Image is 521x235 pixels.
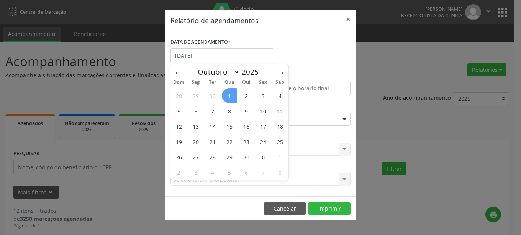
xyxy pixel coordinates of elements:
button: Close [341,10,356,29]
span: Outubro 14, 2025 [205,119,220,134]
span: Outubro 4, 2025 [272,88,287,103]
span: Outubro 13, 2025 [188,119,203,134]
label: DATA DE AGENDAMENTO [170,36,231,48]
span: Outubro 25, 2025 [272,134,287,149]
span: Novembro 8, 2025 [272,165,287,180]
span: Outubro 10, 2025 [256,104,270,118]
span: Outubro 5, 2025 [171,104,186,118]
input: Selecione uma data ou intervalo [170,48,274,63]
input: Year [240,67,265,77]
span: Qui [238,80,255,85]
span: Outubro 8, 2025 [222,104,237,118]
select: Month [194,66,240,77]
span: Outubro 24, 2025 [256,134,270,149]
span: Novembro 2, 2025 [171,165,186,180]
span: Sáb [272,80,288,85]
span: Novembro 7, 2025 [256,165,270,180]
span: Outubro 23, 2025 [239,134,254,149]
span: Outubro 19, 2025 [171,134,186,149]
span: Outubro 27, 2025 [188,149,203,164]
label: ATÉ [262,69,351,81]
span: Outubro 3, 2025 [256,88,270,103]
span: Outubro 17, 2025 [256,119,270,134]
span: Outubro 20, 2025 [188,134,203,149]
span: Seg [187,80,204,85]
button: Imprimir [308,202,351,215]
span: Setembro 29, 2025 [188,88,203,103]
button: Cancelar [264,202,306,215]
span: Outubro 2, 2025 [239,88,254,103]
span: Outubro 12, 2025 [171,119,186,134]
span: Novembro 4, 2025 [205,165,220,180]
span: Outubro 18, 2025 [272,119,287,134]
span: Outubro 15, 2025 [222,119,237,134]
span: Outubro 28, 2025 [205,149,220,164]
span: Setembro 28, 2025 [171,88,186,103]
span: Outubro 21, 2025 [205,134,220,149]
span: Novembro 6, 2025 [239,165,254,180]
span: Outubro 16, 2025 [239,119,254,134]
span: Qua [221,80,238,85]
span: Sex [255,80,272,85]
span: Outubro 29, 2025 [222,149,237,164]
span: Outubro 31, 2025 [256,149,270,164]
span: Novembro 5, 2025 [222,165,237,180]
span: Outubro 9, 2025 [239,104,254,118]
span: Outubro 6, 2025 [188,104,203,118]
span: Setembro 30, 2025 [205,88,220,103]
span: Outubro 7, 2025 [205,104,220,118]
span: Outubro 26, 2025 [171,149,186,164]
span: Ter [204,80,221,85]
span: Outubro 11, 2025 [272,104,287,118]
span: Novembro 3, 2025 [188,165,203,180]
span: Outubro 1, 2025 [222,88,237,103]
span: Outubro 22, 2025 [222,134,237,149]
span: Outubro 30, 2025 [239,149,254,164]
span: Dom [170,80,187,85]
h5: Relatório de agendamentos [170,15,258,25]
span: Novembro 1, 2025 [272,149,287,164]
input: Selecione o horário final [262,81,351,96]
